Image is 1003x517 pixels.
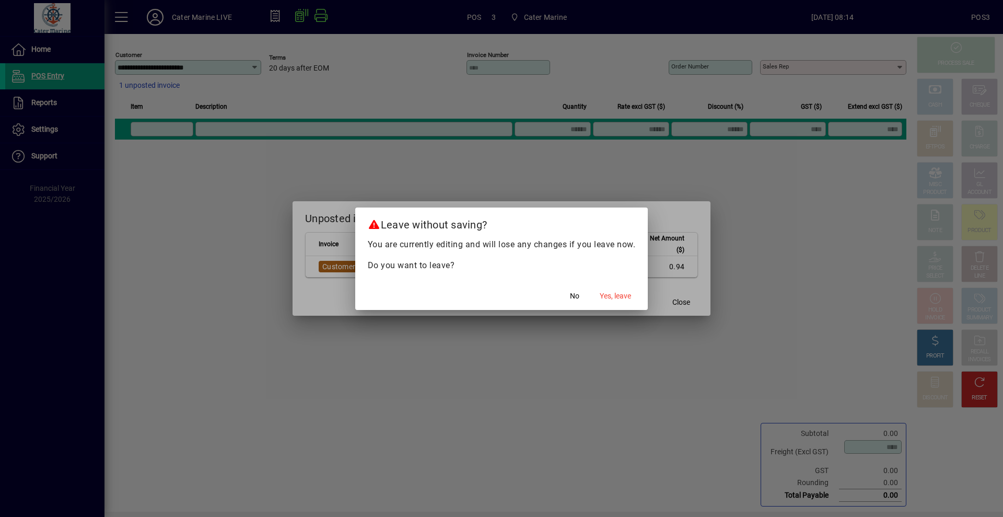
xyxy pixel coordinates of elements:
span: No [570,291,579,302]
span: Yes, leave [600,291,631,302]
p: You are currently editing and will lose any changes if you leave now. [368,238,636,251]
button: No [558,287,591,306]
h2: Leave without saving? [355,208,648,238]
p: Do you want to leave? [368,259,636,272]
button: Yes, leave [596,287,635,306]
